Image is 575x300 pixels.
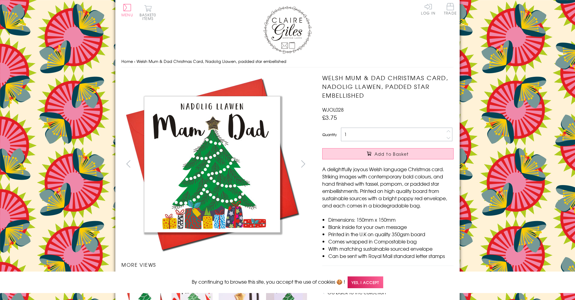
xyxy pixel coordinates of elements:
h1: Welsh Mum & Dad Christmas Card, Nadolig Llawen, padded star embellished [322,73,454,99]
span: Add to Basket [374,151,409,157]
span: › [134,58,135,64]
span: 0 items [142,12,156,21]
button: Menu [121,4,133,17]
li: Dimensions: 150mm x 150mm [328,216,454,223]
a: Home [121,58,133,64]
li: Comes wrapped in Compostable bag [328,238,454,245]
li: Can be sent with Royal Mail standard letter stamps [328,252,454,259]
label: Quantity [322,132,337,137]
span: Menu [121,12,133,18]
img: Claire Giles Greetings Cards [263,6,312,54]
span: £3.75 [322,113,337,122]
button: Basket0 items [140,5,156,20]
button: Add to Basket [322,148,454,159]
span: Trade [444,3,457,15]
button: next [297,157,310,171]
span: Welsh Mum & Dad Christmas Card, Nadolig Llawen, padded star embellished [137,58,286,64]
li: Printed in the U.K on quality 350gsm board [328,230,454,238]
h3: More views [121,261,310,268]
button: prev [121,157,135,171]
span: Yes, I accept [348,276,383,288]
img: Welsh Mum & Dad Christmas Card, Nadolig Llawen, padded star embellished [310,73,491,255]
p: A delightfully joyous Welsh language Christmas card. Striking images with contemporary bold colou... [322,165,454,209]
img: Welsh Mum & Dad Christmas Card, Nadolig Llawen, padded star embellished [121,73,303,255]
li: With matching sustainable sourced envelope [328,245,454,252]
a: Trade [444,3,457,16]
span: WJOL028 [322,106,344,113]
nav: breadcrumbs [121,55,454,68]
a: Log In [421,3,435,15]
li: Blank inside for your own message [328,223,454,230]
